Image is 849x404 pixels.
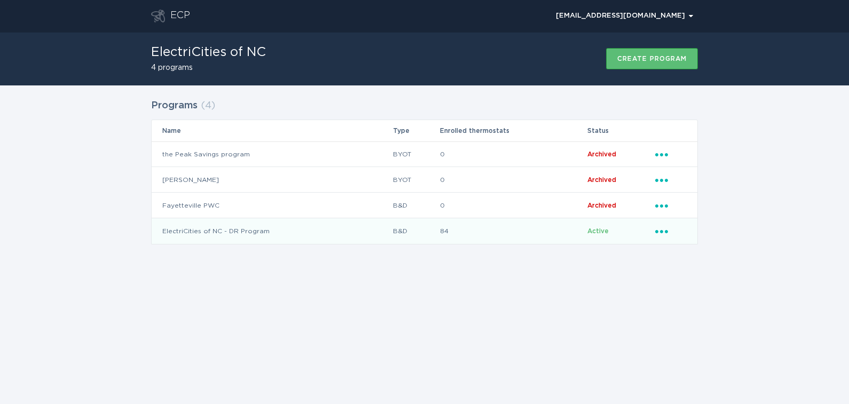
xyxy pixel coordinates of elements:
[587,151,616,157] span: Archived
[392,141,439,167] td: BYOT
[587,202,616,209] span: Archived
[151,46,266,59] h1: ElectriCities of NC
[606,48,698,69] button: Create program
[655,225,687,237] div: Popover menu
[439,167,587,193] td: 0
[152,120,697,141] tr: Table Headers
[392,120,439,141] th: Type
[439,193,587,218] td: 0
[170,10,190,22] div: ECP
[152,193,392,218] td: Fayetteville PWC
[655,174,687,186] div: Popover menu
[439,218,587,244] td: 84
[151,64,266,72] h2: 4 programs
[152,141,697,167] tr: 54477d92027e426a97e67601c60dec57
[587,228,609,234] span: Active
[151,96,198,115] h2: Programs
[587,177,616,183] span: Archived
[152,167,392,193] td: [PERSON_NAME]
[152,193,697,218] tr: 04fbdf2fd0cd408793a1d0425b718d4a
[655,148,687,160] div: Popover menu
[152,141,392,167] td: the Peak Savings program
[551,8,698,24] button: Open user account details
[152,120,392,141] th: Name
[439,141,587,167] td: 0
[556,13,693,19] div: [EMAIL_ADDRESS][DOMAIN_NAME]
[392,167,439,193] td: BYOT
[152,167,697,193] tr: 8f08b032e15948b8889833493abc4634
[439,120,587,141] th: Enrolled thermostats
[587,120,655,141] th: Status
[152,218,697,244] tr: a59225d7cfa047ee984712128038072c
[655,200,687,211] div: Popover menu
[392,193,439,218] td: B&D
[201,101,215,110] span: ( 4 )
[551,8,698,24] div: Popover menu
[392,218,439,244] td: B&D
[617,56,687,62] div: Create program
[151,10,165,22] button: Go to dashboard
[152,218,392,244] td: ElectriCities of NC - DR Program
